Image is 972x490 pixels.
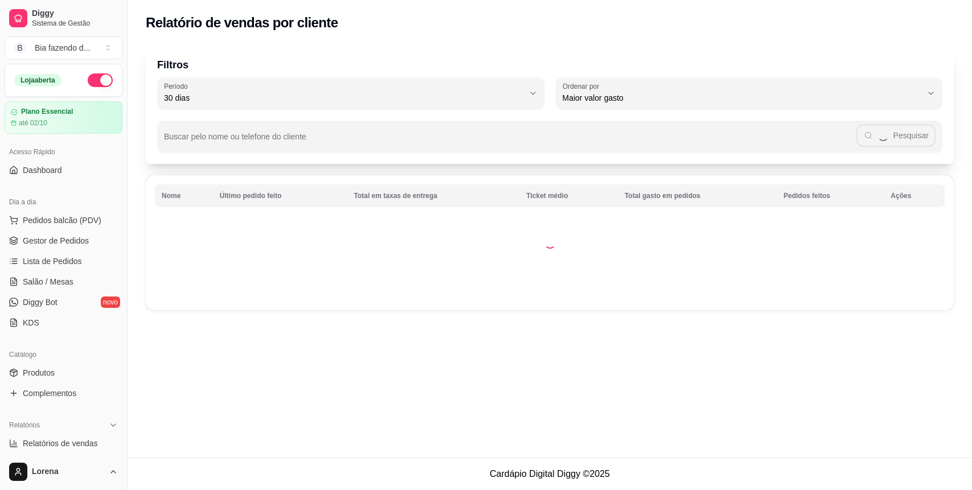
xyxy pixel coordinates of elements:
footer: Cardápio Digital Diggy © 2025 [128,458,972,490]
span: Dashboard [23,164,62,176]
a: KDS [5,314,122,332]
article: Plano Essencial [21,108,73,116]
span: Diggy Bot [23,297,58,308]
button: Ordenar porMaior valor gasto [556,77,943,109]
label: Período [164,81,191,91]
div: Bia fazendo d ... [35,42,90,53]
button: Pedidos balcão (PDV) [5,211,122,229]
a: Diggy Botnovo [5,293,122,311]
button: Lorena [5,458,122,485]
span: Diggy [32,9,118,19]
span: Maior valor gasto [563,92,922,104]
a: Gestor de Pedidos [5,232,122,250]
span: Complementos [23,388,76,399]
p: Filtros [157,57,942,73]
span: Relatórios de vendas [23,438,98,449]
button: Select a team [5,36,122,59]
div: Loading [544,237,556,249]
div: Acesso Rápido [5,143,122,161]
a: DiggySistema de Gestão [5,5,122,32]
span: KDS [23,317,39,328]
a: Salão / Mesas [5,273,122,291]
a: Dashboard [5,161,122,179]
a: Plano Essencialaté 02/10 [5,101,122,134]
span: Gestor de Pedidos [23,235,89,246]
a: Relatórios de vendas [5,434,122,452]
div: Dia a dia [5,193,122,211]
div: Loja aberta [14,74,61,87]
span: Relatórios [9,421,40,430]
span: Lorena [32,467,104,477]
span: 30 dias [164,92,524,104]
span: Salão / Mesas [23,276,73,287]
input: Buscar pelo nome ou telefone do cliente [164,135,856,147]
h2: Relatório de vendas por cliente [146,14,338,32]
span: Pedidos balcão (PDV) [23,215,101,226]
a: Complementos [5,384,122,402]
div: Catálogo [5,345,122,364]
article: até 02/10 [19,118,47,127]
button: Período30 dias [157,77,544,109]
span: Lista de Pedidos [23,256,82,267]
button: Alterar Status [88,73,113,87]
label: Ordenar por [563,81,603,91]
span: B [14,42,26,53]
span: Sistema de Gestão [32,19,118,28]
a: Produtos [5,364,122,382]
span: Produtos [23,367,55,378]
a: Lista de Pedidos [5,252,122,270]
